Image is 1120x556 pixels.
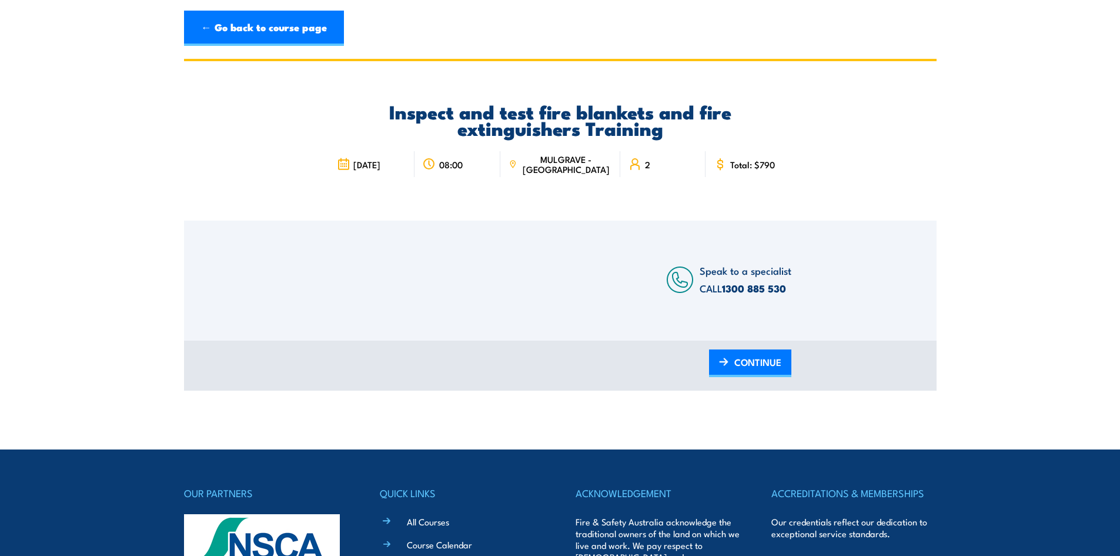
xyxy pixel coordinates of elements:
[353,159,380,169] span: [DATE]
[771,516,936,540] p: Our credentials reflect our dedication to exceptional service standards.
[329,103,791,136] h2: Inspect and test fire blankets and fire extinguishers Training
[722,281,786,296] a: 1300 885 530
[709,349,791,377] a: CONTINUE
[380,485,544,501] h4: QUICK LINKS
[407,515,449,528] a: All Courses
[771,485,936,501] h4: ACCREDITATIONS & MEMBERSHIPS
[700,263,791,295] span: Speak to a specialist CALL
[184,11,344,46] a: ← Go back to course page
[520,154,612,174] span: MULGRAVE - [GEOGRAPHIC_DATA]
[576,485,740,501] h4: ACKNOWLEDGEMENT
[439,159,463,169] span: 08:00
[407,538,472,551] a: Course Calendar
[645,159,650,169] span: 2
[184,485,349,501] h4: OUR PARTNERS
[734,347,781,378] span: CONTINUE
[730,159,775,169] span: Total: $790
